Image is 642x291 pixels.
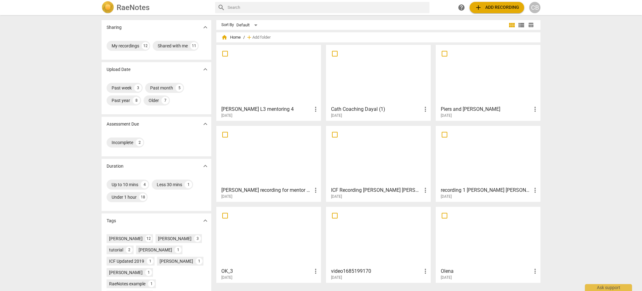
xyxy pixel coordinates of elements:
[221,23,234,27] div: Sort By
[201,161,210,171] button: Show more
[422,105,429,113] span: more_vert
[160,258,193,264] div: [PERSON_NAME]
[585,284,632,291] div: Ask support
[139,247,172,253] div: [PERSON_NAME]
[517,20,526,30] button: List view
[175,246,182,253] div: 1
[438,209,538,280] a: Olena[DATE]
[185,181,192,188] div: 1
[107,66,130,73] p: Upload Date
[109,235,143,242] div: [PERSON_NAME]
[456,2,467,13] a: Help
[145,235,152,242] div: 12
[147,258,154,265] div: 1
[221,34,228,40] span: home
[518,21,525,29] span: view_list
[422,186,429,194] span: more_vert
[236,20,260,30] div: Default
[218,47,319,118] a: [PERSON_NAME] L3 mentoring 4[DATE]
[126,246,133,253] div: 2
[312,105,319,113] span: more_vert
[218,128,319,199] a: [PERSON_NAME] recording for mentor coaching 2 of 3[DATE]
[136,139,143,146] div: 2
[158,43,188,49] div: Shared with me
[202,217,209,224] span: expand_more
[228,3,427,13] input: Search
[531,186,539,194] span: more_vert
[331,113,342,118] span: [DATE]
[221,113,232,118] span: [DATE]
[441,186,531,194] h3: recording 1 Linda Wes and Coachee L PCC 5-8-25
[161,97,169,104] div: 7
[109,269,143,276] div: [PERSON_NAME]
[328,128,429,199] a: ICF Recording [PERSON_NAME] [PERSON_NAME] - [DATE] - K[DATE]
[201,23,210,32] button: Show more
[312,186,319,194] span: more_vert
[202,24,209,31] span: expand_more
[221,34,241,40] span: Home
[475,4,519,11] span: Add recording
[201,216,210,225] button: Show more
[441,194,452,199] span: [DATE]
[507,20,517,30] button: Tile view
[441,267,531,275] h3: Olena
[107,121,139,127] p: Assessment Due
[150,85,173,91] div: Past month
[157,181,182,188] div: Less 30 mins
[158,235,192,242] div: [PERSON_NAME]
[107,163,124,170] p: Duration
[221,105,312,113] h3: Stephanie Benfiled L3 mentoring 4
[475,4,482,11] span: add
[438,47,538,118] a: Piers and [PERSON_NAME][DATE]
[331,186,422,194] h3: ICF Recording Linda Wes - 16 August 2025 - K
[142,42,149,50] div: 12
[190,42,198,50] div: 11
[221,275,232,280] span: [DATE]
[176,84,183,92] div: 5
[109,281,145,287] div: RaeNotes example
[107,24,122,31] p: Sharing
[112,97,130,104] div: Past year
[139,193,147,201] div: 18
[218,209,319,280] a: OK_3[DATE]
[148,280,155,287] div: 1
[202,66,209,73] span: expand_more
[221,186,312,194] h3: Michel Naime recording for mentor coaching 2 of 3
[243,35,245,40] span: /
[196,258,203,265] div: 1
[102,1,114,14] img: Logo
[441,275,452,280] span: [DATE]
[528,22,534,28] span: table_chart
[441,113,452,118] span: [DATE]
[531,105,539,113] span: more_vert
[112,194,137,200] div: Under 1 hour
[107,218,116,224] p: Tags
[221,267,312,275] h3: OK_3
[438,128,538,199] a: recording 1 [PERSON_NAME] [PERSON_NAME] and Coachee L PCC [DATE][DATE]
[246,34,252,40] span: add
[328,209,429,280] a: video1685199170[DATE]
[218,4,225,11] span: search
[331,275,342,280] span: [DATE]
[133,97,140,104] div: 8
[331,194,342,199] span: [DATE]
[141,181,148,188] div: 4
[331,267,422,275] h3: video1685199170
[109,247,123,253] div: tutorial
[252,35,271,40] span: Add folder
[331,105,422,113] h3: Cath Coaching Dayal (1)
[194,235,201,242] div: 3
[109,258,144,264] div: ICF Updated 2019
[441,105,531,113] h3: Piers and Caroline Demo
[531,267,539,275] span: more_vert
[112,181,138,188] div: Up to 10 mins
[134,84,142,92] div: 3
[201,119,210,129] button: Show more
[529,2,540,13] button: CB
[508,21,516,29] span: view_module
[470,2,524,13] button: Upload
[149,97,159,104] div: Older
[202,162,209,170] span: expand_more
[422,267,429,275] span: more_vert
